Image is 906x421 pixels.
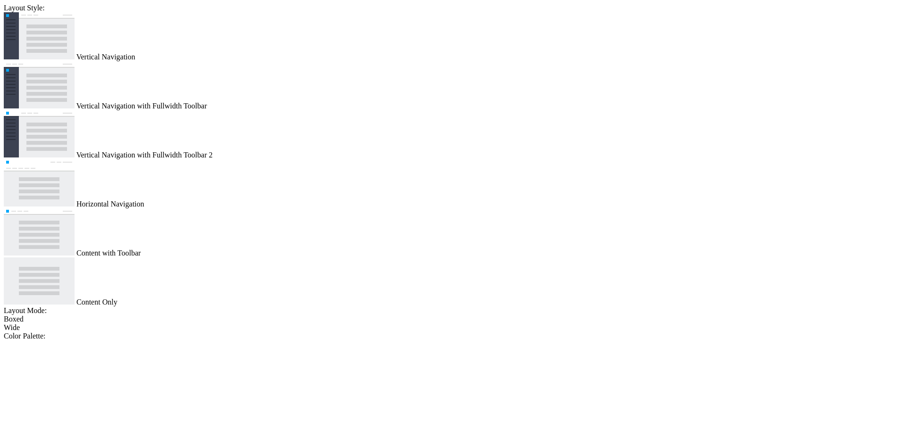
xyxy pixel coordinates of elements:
span: Vertical Navigation with Fullwidth Toolbar 2 [76,151,213,159]
md-radio-button: Vertical Navigation with Fullwidth Toolbar 2 [4,110,902,159]
img: vertical-nav-with-full-toolbar-2.jpg [4,110,75,157]
span: Content with Toolbar [76,249,141,257]
md-radio-button: Boxed [4,315,902,323]
img: horizontal-nav.jpg [4,159,75,206]
md-radio-button: Vertical Navigation [4,12,902,61]
span: Horizontal Navigation [76,200,144,208]
div: Layout Mode: [4,306,902,315]
div: Color Palette: [4,332,902,340]
md-radio-button: Content with Toolbar [4,208,902,257]
md-radio-button: Wide [4,323,902,332]
md-radio-button: Content Only [4,257,902,306]
md-radio-button: Horizontal Navigation [4,159,902,208]
span: Content Only [76,298,117,306]
img: content-only.jpg [4,257,75,305]
img: vertical-nav.jpg [4,12,75,59]
md-radio-button: Vertical Navigation with Fullwidth Toolbar [4,61,902,110]
img: vertical-nav-with-full-toolbar.jpg [4,61,75,108]
img: content-with-toolbar.jpg [4,208,75,256]
span: Vertical Navigation [76,53,135,61]
span: Vertical Navigation with Fullwidth Toolbar [76,102,207,110]
div: Layout Style: [4,4,902,12]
